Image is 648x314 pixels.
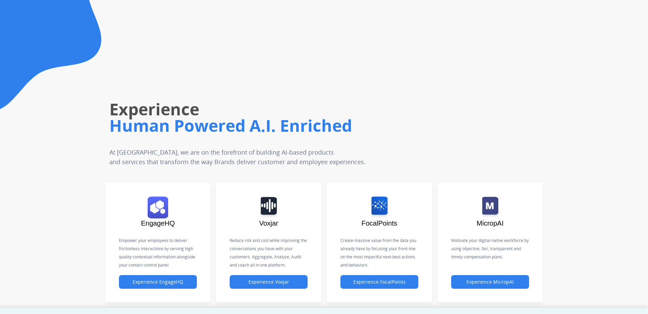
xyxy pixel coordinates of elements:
img: logo [372,197,388,218]
h1: Experience [109,98,458,120]
a: Experience MicropAI [451,279,529,285]
p: At [GEOGRAPHIC_DATA], we are on the forefront of building AI-based products and services that tra... [109,147,414,167]
button: Experience FocalPoints [340,275,418,289]
a: Experience Voxjar [230,279,308,285]
h1: Human Powered A.I. Enriched [109,115,458,137]
span: EngageHQ [141,219,175,227]
button: Experience EngageHQ [119,275,197,289]
p: Reduce risk and cost while improving the conversations you have with your customers. Aggregate, A... [230,237,308,269]
a: Experience EngageHQ [119,279,197,285]
img: logo [148,197,168,218]
a: Experience FocalPoints [340,279,418,285]
span: MicropAI [477,219,504,227]
span: FocalPoints [362,219,397,227]
p: Motivate your digital-native workforce by using objective, fair, transparent and timely compensat... [451,237,529,261]
span: Voxjar [259,219,278,227]
button: Experience Voxjar [230,275,308,289]
p: Empower your employees to deliver frictionless interactions by serving high quality contextual in... [119,237,197,269]
img: logo [261,197,277,218]
button: Experience MicropAI [451,275,529,289]
img: logo [482,197,498,218]
p: Create massive value from the data you already have by focusing your front-line on the most impac... [340,237,418,269]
